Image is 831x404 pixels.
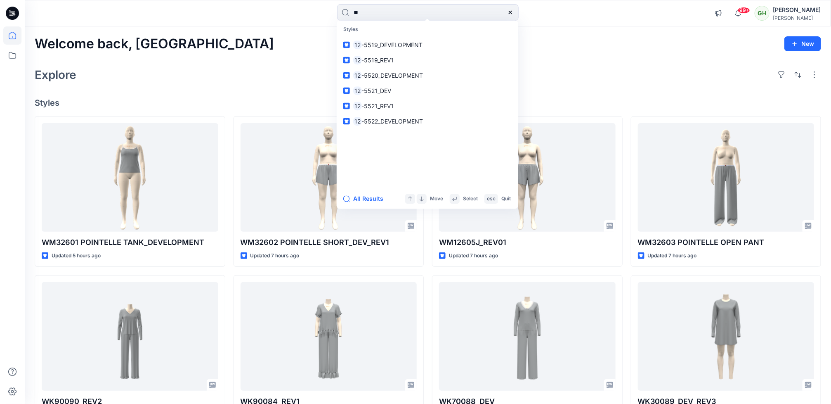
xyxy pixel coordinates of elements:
p: Updated 5 hours ago [52,252,101,260]
button: All Results [343,194,389,204]
p: Select [463,195,478,203]
span: 99+ [738,7,750,14]
p: Styles [338,22,517,38]
h2: Welcome back, [GEOGRAPHIC_DATA] [35,36,274,52]
mark: 12 [353,86,362,95]
p: Updated 7 hours ago [250,252,300,260]
a: 12-5521_REV1 [338,98,517,114]
a: 12-5519_DEVELOPMENT [338,37,517,52]
p: Move [430,195,443,203]
a: 12-5522_DEVELOPMENT [338,114,517,129]
a: 12-5520_DEVELOPMENT [338,68,517,83]
mark: 12 [353,101,362,111]
p: WM32602 POINTELLE SHORT_DEV_REV1 [241,237,417,248]
a: WK70088_DEV [439,282,616,391]
a: WK30089_DEV_REV3 [638,282,814,391]
h4: Styles [35,98,821,108]
p: Updated 7 hours ago [449,252,498,260]
a: WM32602 POINTELLE SHORT_DEV_REV1 [241,123,417,232]
p: esc [487,195,496,203]
a: WM32601 POINTELLE TANK_DEVELOPMENT [42,123,218,232]
span: -5521_REV1 [362,102,394,109]
p: WM32601 POINTELLE TANK_DEVELOPMENT [42,237,218,248]
mark: 12 [353,55,362,65]
mark: 12 [353,71,362,80]
span: -5519_DEVELOPMENT [362,41,423,48]
span: -5520_DEVELOPMENT [362,72,423,79]
a: 12-5519_REV1 [338,52,517,68]
p: WM32603 POINTELLE OPEN PANT [638,237,814,248]
mark: 12 [353,116,362,126]
span: -5522_DEVELOPMENT [362,118,423,125]
div: [PERSON_NAME] [773,15,821,21]
a: WK90090_REV2 [42,282,218,391]
button: New [784,36,821,51]
a: 12-5521_DEV [338,83,517,98]
p: Quit [501,195,511,203]
a: WM12605J_REV01 [439,123,616,232]
span: -5521_DEV [362,87,392,94]
mark: 12 [353,40,362,50]
a: WK90084_REV1 [241,282,417,391]
span: -5519_REV1 [362,57,394,64]
div: GH [755,6,770,21]
p: WM12605J_REV01 [439,237,616,248]
p: Updated 7 hours ago [648,252,697,260]
h2: Explore [35,68,76,81]
div: [PERSON_NAME] [773,5,821,15]
a: WM32603 POINTELLE OPEN PANT [638,123,814,232]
